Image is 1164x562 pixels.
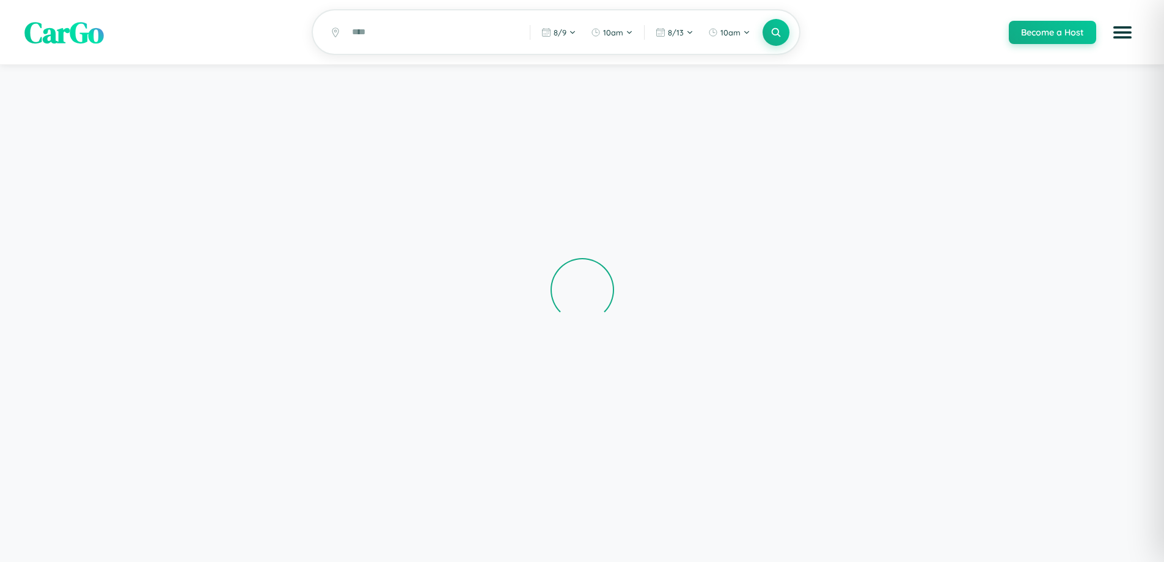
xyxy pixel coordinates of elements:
[585,23,639,42] button: 10am
[720,28,741,37] span: 10am
[603,28,623,37] span: 10am
[24,12,104,53] span: CarGo
[650,23,700,42] button: 8/13
[668,28,684,37] span: 8 / 13
[1105,15,1140,50] button: Open menu
[702,23,756,42] button: 10am
[535,23,582,42] button: 8/9
[554,28,566,37] span: 8 / 9
[1009,21,1096,44] button: Become a Host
